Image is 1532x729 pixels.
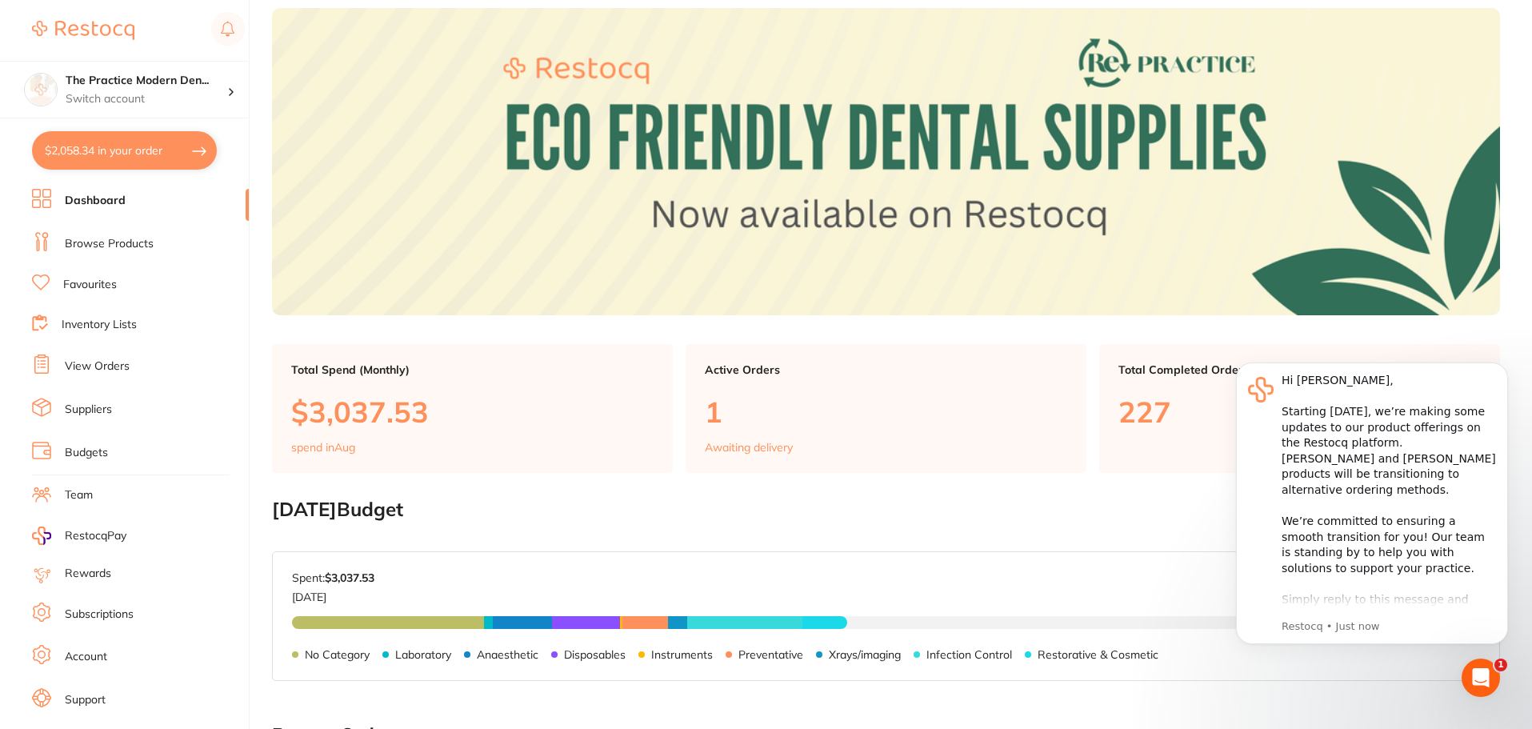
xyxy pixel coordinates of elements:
[1038,648,1158,661] p: Restorative & Cosmetic
[1118,363,1481,376] p: Total Completed Orders
[1494,659,1507,671] span: 1
[65,193,126,209] a: Dashboard
[926,648,1012,661] p: Infection Control
[25,74,57,106] img: The Practice Modern Dentistry and Facial Aesthetics
[65,445,108,461] a: Budgets
[564,648,626,661] p: Disposables
[291,441,355,454] p: spend in Aug
[291,363,654,376] p: Total Spend (Monthly)
[1099,344,1500,474] a: Total Completed Orders227
[66,73,227,89] h4: The Practice Modern Dentistry and Facial Aesthetics
[291,395,654,428] p: $3,037.53
[65,528,126,544] span: RestocqPay
[651,648,713,661] p: Instruments
[32,527,126,545] a: RestocqPay
[705,441,793,454] p: Awaiting delivery
[272,344,673,474] a: Total Spend (Monthly)$3,037.53spend inAug
[272,499,1500,521] h2: [DATE] Budget
[829,648,901,661] p: Xrays/imaging
[32,131,217,170] button: $2,058.34 in your order
[70,281,284,295] p: Message from Restocq, sent Just now
[705,363,1067,376] p: Active Orders
[65,358,130,375] a: View Orders
[477,648,538,661] p: Anaesthetic
[705,395,1067,428] p: 1
[32,21,134,40] img: Restocq Logo
[305,648,370,661] p: No Category
[32,527,51,545] img: RestocqPay
[32,12,134,49] a: Restocq Logo
[65,692,106,708] a: Support
[62,317,137,333] a: Inventory Lists
[325,571,374,585] strong: $3,037.53
[272,8,1500,315] img: Dashboard
[1212,338,1532,686] iframe: Intercom notifications message
[686,344,1086,474] a: Active Orders1Awaiting delivery
[292,571,374,584] p: Spent:
[65,236,154,252] a: Browse Products
[70,34,284,411] div: Hi [PERSON_NAME], ​ Starting [DATE], we’re making some updates to our product offerings on the Re...
[65,649,107,665] a: Account
[1462,659,1500,697] iframe: Intercom live chat
[292,584,374,603] p: [DATE]
[65,402,112,418] a: Suppliers
[63,277,117,293] a: Favourites
[66,91,227,107] p: Switch account
[738,648,803,661] p: Preventative
[65,607,134,623] a: Subscriptions
[65,487,93,503] a: Team
[65,566,111,582] a: Rewards
[1118,395,1481,428] p: 227
[395,648,451,661] p: Laboratory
